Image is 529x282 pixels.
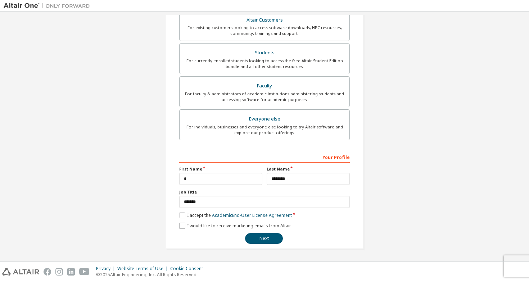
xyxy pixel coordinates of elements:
div: Your Profile [179,151,350,163]
div: Altair Customers [184,15,345,25]
div: For individuals, businesses and everyone else looking to try Altair software and explore our prod... [184,124,345,136]
div: For faculty & administrators of academic institutions administering students and accessing softwa... [184,91,345,103]
label: Last Name [267,166,350,172]
label: I would like to receive marketing emails from Altair [179,223,291,229]
img: linkedin.svg [67,268,75,276]
img: instagram.svg [55,268,63,276]
div: For currently enrolled students looking to access the free Altair Student Edition bundle and all ... [184,58,345,69]
p: © 2025 Altair Engineering, Inc. All Rights Reserved. [96,272,207,278]
div: Students [184,48,345,58]
label: Job Title [179,189,350,195]
div: For existing customers looking to access software downloads, HPC resources, community, trainings ... [184,25,345,36]
button: Next [245,233,283,244]
img: youtube.svg [79,268,90,276]
img: facebook.svg [44,268,51,276]
a: Academic End-User License Agreement [212,212,292,218]
div: Cookie Consent [170,266,207,272]
label: First Name [179,166,262,172]
div: Website Terms of Use [117,266,170,272]
img: altair_logo.svg [2,268,39,276]
label: I accept the [179,212,292,218]
div: Faculty [184,81,345,91]
img: Altair One [4,2,94,9]
div: Everyone else [184,114,345,124]
div: Privacy [96,266,117,272]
